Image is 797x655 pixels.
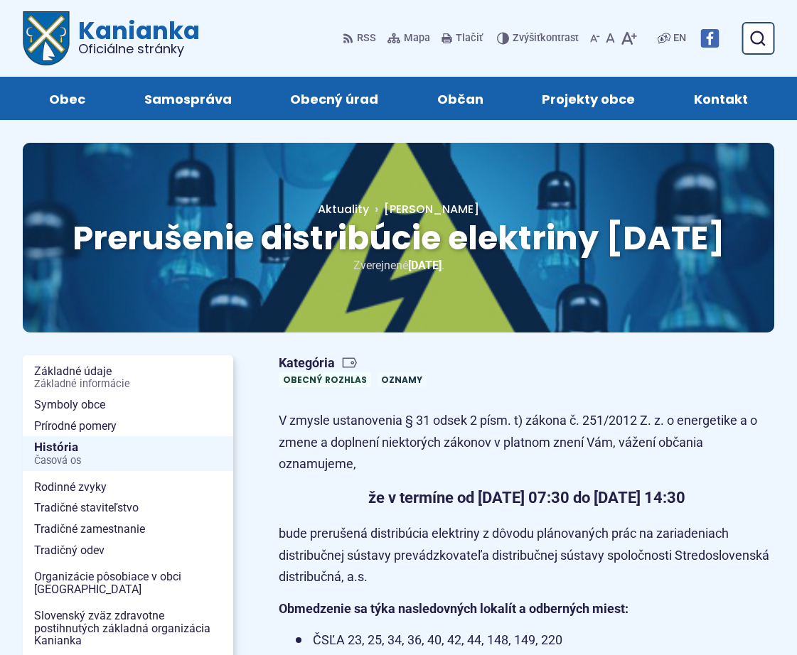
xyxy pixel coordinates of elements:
p: bude prerušená distribúcia elektriny z dôvodu plánovaných prác na zariadeniach distribučnej sústa... [279,523,774,588]
a: Občan [422,77,499,120]
a: Samospráva [129,77,247,120]
span: Rodinné zvyky [34,477,222,498]
span: Kontakt [694,77,748,120]
span: Mapa [404,30,430,47]
span: Tradičné staviteľstvo [34,497,222,519]
span: História [34,436,222,471]
span: Organizácie pôsobiace v obci [GEOGRAPHIC_DATA] [34,566,222,600]
a: Tradičný odev [23,540,233,561]
a: Obec [34,77,101,120]
a: EN [670,30,689,47]
span: Kanianka [70,18,200,55]
a: Mapa [385,23,433,53]
p: Zverejnené . [68,256,729,275]
span: Tradičný odev [34,540,222,561]
img: Prejsť na Facebook stránku [700,29,719,48]
a: Organizácie pôsobiace v obci [GEOGRAPHIC_DATA] [23,566,233,600]
span: Kategória [279,355,432,372]
span: Základné informácie [34,379,222,390]
a: Symboly obce [23,394,233,416]
button: Tlačiť [439,23,486,53]
span: Slovenský zväz zdravotne postihnutých základná organizácia Kanianka [34,605,222,651]
button: Zmenšiť veľkosť písma [587,23,603,53]
span: kontrast [513,33,579,45]
a: Obecný rozhlas [279,372,371,387]
a: HistóriaČasová os [23,436,233,471]
span: [PERSON_NAME] [384,201,479,217]
p: V zmysle ustanovenia § 31 odsek 2 písm. t) zákona č. 251/2012 Z. z. o energetike a o zmene a dopl... [279,410,774,475]
span: Prerušenie distribúcie elektriny [DATE] [73,215,725,261]
span: Tlačiť [456,33,483,45]
span: EN [673,30,686,47]
button: Zvýšiťkontrast [497,23,582,53]
img: Prejsť na domovskú stránku [23,11,70,65]
span: Zvýšiť [513,32,540,44]
span: Obec [49,77,85,120]
span: Samospráva [144,77,232,120]
a: Aktuality [318,201,369,217]
button: Nastaviť pôvodnú veľkosť písma [603,23,618,53]
a: Rodinné zvyky [23,477,233,498]
span: Projekty obce [542,77,635,120]
span: Oficiálne stránky [78,43,200,55]
span: Časová os [34,455,222,467]
a: Logo Kanianka, prejsť na domovskú stránku. [23,11,200,65]
a: Projekty obce [527,77,651,120]
span: Obecný úrad [290,77,378,120]
span: Základné údaje [34,361,222,394]
a: Prírodné pomery [23,416,233,437]
a: Základné údajeZákladné informácie [23,361,233,394]
a: Tradičné staviteľstvo [23,497,233,519]
span: [DATE] [408,259,442,272]
span: Tradičné zamestnanie [34,519,222,540]
span: RSS [357,30,376,47]
span: Prírodné pomery [34,416,222,437]
a: Kontakt [679,77,764,120]
strong: Obmedzenie sa týka nasledovných lokalít a odberných miest: [279,601,628,616]
strong: že v termíne od [DATE] 07:30 do [DATE] 14:30 [368,489,685,507]
a: Obecný úrad [275,77,394,120]
button: Zväčšiť veľkosť písma [618,23,640,53]
a: Tradičné zamestnanie [23,519,233,540]
span: Občan [437,77,483,120]
li: ČSĽA 23, 25, 34, 36, 40, 42, 44, 148, 149, 220 [296,629,774,651]
span: Symboly obce [34,394,222,416]
a: [PERSON_NAME] [369,201,479,217]
a: Slovenský zväz zdravotne postihnutých základná organizácia Kanianka [23,605,233,651]
a: RSS [343,23,379,53]
a: Oznamy [377,372,427,387]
